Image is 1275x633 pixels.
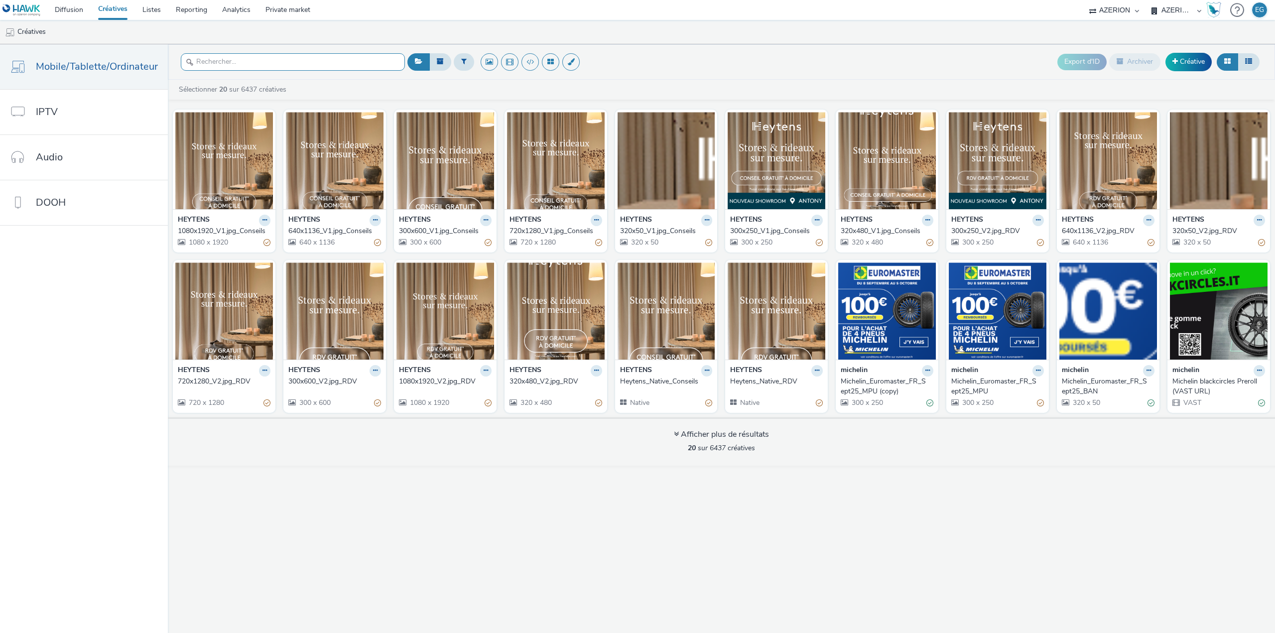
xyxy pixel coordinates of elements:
[1238,53,1260,70] button: Liste
[286,262,383,360] img: 300x600_V2.jpg_RDV visual
[620,226,709,236] div: 320x50_V1.jpg_Conseils
[618,262,715,360] img: Heytens_Native_Conseils visual
[730,226,819,236] div: 300x250_V1.jpg_Conseils
[1258,237,1265,248] div: Partiellement valide
[510,377,598,386] div: 320x480_V2.jpg_RDV
[1062,226,1154,236] a: 640x1136_V2.jpg_RDV
[399,377,488,386] div: 1080x1920_V2.jpg_RDV
[1182,238,1211,247] span: 320 x 50
[926,398,933,408] div: Valide
[396,262,494,360] img: 1080x1920_V2.jpg_RDV visual
[1059,262,1157,360] img: Michelin_Euromaster_FR_Sept25_BAN visual
[1206,2,1221,18] img: Hawk Academy
[1062,226,1150,236] div: 640x1136_V2.jpg_RDV
[705,237,712,248] div: Partiellement valide
[263,237,270,248] div: Partiellement valide
[288,365,320,377] strong: HEYTENS
[219,85,227,94] strong: 20
[1109,53,1160,70] button: Archiver
[1172,226,1261,236] div: 320x50_V2.jpg_RDV
[1147,398,1154,408] div: Valide
[740,238,772,247] span: 300 x 250
[620,377,713,386] a: Heytens_Native_Conseils
[36,59,158,74] span: Mobile/Tablette/Ordinateur
[409,398,449,407] span: 1080 x 1920
[1072,398,1100,407] span: 320 x 50
[730,377,819,386] div: Heytens_Native_RDV
[286,112,383,209] img: 640x1136_V1.jpg_Conseils visual
[1170,262,1268,360] img: Michelin blackcircles Preroll (VAST URL) visual
[178,226,270,236] a: 1080x1920_V1.jpg_Conseils
[618,112,715,209] img: 320x50_V1.jpg_Conseils visual
[188,238,228,247] span: 1080 x 1920
[629,398,649,407] span: Native
[1172,215,1204,226] strong: HEYTENS
[951,377,1044,397] a: Michelin_Euromaster_FR_Sept25_MPU
[298,398,331,407] span: 300 x 600
[730,215,762,226] strong: HEYTENS
[178,85,290,94] a: Sélectionner sur 6437 créatives
[620,215,652,226] strong: HEYTENS
[288,226,381,236] a: 640x1136_V1.jpg_Conseils
[175,262,273,360] img: 720x1280_V2.jpg_RDV visual
[841,215,873,226] strong: HEYTENS
[399,365,431,377] strong: HEYTENS
[728,262,825,360] img: Heytens_Native_RDV visual
[1172,365,1199,377] strong: michelin
[178,365,210,377] strong: HEYTENS
[1206,2,1225,18] a: Hawk Academy
[1165,53,1212,71] a: Créative
[1072,238,1108,247] span: 640 x 1136
[1059,112,1157,209] img: 640x1136_V2.jpg_RDV visual
[263,398,270,408] div: Partiellement valide
[851,398,883,407] span: 300 x 250
[178,215,210,226] strong: HEYTENS
[620,377,709,386] div: Heytens_Native_Conseils
[510,365,541,377] strong: HEYTENS
[288,226,377,236] div: 640x1136_V1.jpg_Conseils
[816,398,823,408] div: Partiellement valide
[181,53,405,71] input: Rechercher...
[409,238,441,247] span: 300 x 600
[1172,377,1261,397] div: Michelin blackcircles Preroll (VAST URL)
[178,377,266,386] div: 720x1280_V2.jpg_RDV
[951,365,978,377] strong: michelin
[961,398,994,407] span: 300 x 250
[926,237,933,248] div: Partiellement valide
[730,226,823,236] a: 300x250_V1.jpg_Conseils
[1172,377,1265,397] a: Michelin blackcircles Preroll (VAST URL)
[507,112,605,209] img: 720x1280_V1.jpg_Conseils visual
[841,226,929,236] div: 320x480_V1.jpg_Conseils
[688,443,696,453] strong: 20
[961,238,994,247] span: 300 x 250
[1172,226,1265,236] a: 320x50_V2.jpg_RDV
[949,262,1046,360] img: Michelin_Euromaster_FR_Sept25_MPU visual
[510,377,602,386] a: 320x480_V2.jpg_RDV
[739,398,760,407] span: Native
[595,237,602,248] div: Partiellement valide
[838,112,936,209] img: 320x480_V1.jpg_Conseils visual
[730,377,823,386] a: Heytens_Native_RDV
[2,4,41,16] img: undefined Logo
[705,398,712,408] div: Partiellement valide
[510,226,598,236] div: 720x1280_V1.jpg_Conseils
[188,398,224,407] span: 720 x 1280
[298,238,335,247] span: 640 x 1136
[1037,398,1044,408] div: Partiellement valide
[1255,2,1264,17] div: EG
[1170,112,1268,209] img: 320x50_V2.jpg_RDV visual
[1258,398,1265,408] div: Valide
[374,398,381,408] div: Partiellement valide
[841,377,933,397] a: Michelin_Euromaster_FR_Sept25_MPU (copy)
[519,398,552,407] span: 320 x 480
[288,215,320,226] strong: HEYTENS
[288,377,381,386] a: 300x600_V2.jpg_RDV
[178,226,266,236] div: 1080x1920_V1.jpg_Conseils
[399,226,488,236] div: 300x600_V1.jpg_Conseils
[851,238,883,247] span: 320 x 480
[178,377,270,386] a: 720x1280_V2.jpg_RDV
[951,215,983,226] strong: HEYTENS
[728,112,825,209] img: 300x250_V1.jpg_Conseils visual
[951,226,1044,236] a: 300x250_V2.jpg_RDV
